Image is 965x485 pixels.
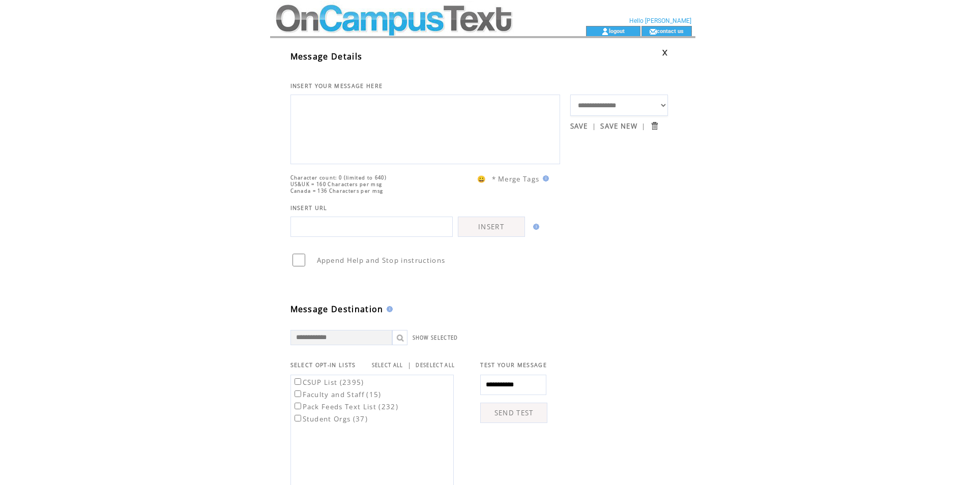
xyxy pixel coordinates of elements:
[290,51,363,62] span: Message Details
[317,256,446,265] span: Append Help and Stop instructions
[290,361,356,369] span: SELECT OPT-IN LISTS
[492,174,540,184] span: * Merge Tags
[413,335,458,341] a: SHOW SELECTED
[629,17,691,24] span: Hello [PERSON_NAME]
[592,122,596,131] span: |
[290,174,387,181] span: Character count: 0 (limited to 640)
[293,414,368,423] label: Student Orgs (37)
[295,378,301,385] input: CSUP List (2395)
[609,27,625,34] a: logout
[293,390,382,399] label: Faculty and Staff (15)
[290,304,384,315] span: Message Destination
[480,403,547,423] a: SEND TEST
[601,27,609,36] img: account_icon.gif
[650,121,659,131] input: Submit
[295,403,301,409] input: Pack Feeds Text List (232)
[530,224,539,230] img: help.gif
[295,415,301,421] input: Student Orgs (37)
[570,122,588,131] a: SAVE
[540,175,549,181] img: help.gif
[657,27,684,34] a: contact us
[295,390,301,397] input: Faculty and Staff (15)
[290,204,328,211] span: INSERT URL
[290,82,383,89] span: INSERT YOUR MESSAGE HERE
[416,362,455,369] a: DESELECT ALL
[641,122,646,131] span: |
[480,361,547,369] span: TEST YOUR MESSAGE
[384,306,393,312] img: help.gif
[458,217,525,237] a: INSERT
[477,174,486,184] span: 😀
[290,188,384,194] span: Canada = 136 Characters per msg
[600,122,637,131] a: SAVE NEW
[407,360,412,370] span: |
[293,402,399,411] label: Pack Feeds Text List (232)
[293,378,364,387] label: CSUP List (2395)
[290,181,383,188] span: US&UK = 160 Characters per msg
[649,27,657,36] img: contact_us_icon.gif
[372,362,403,369] a: SELECT ALL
